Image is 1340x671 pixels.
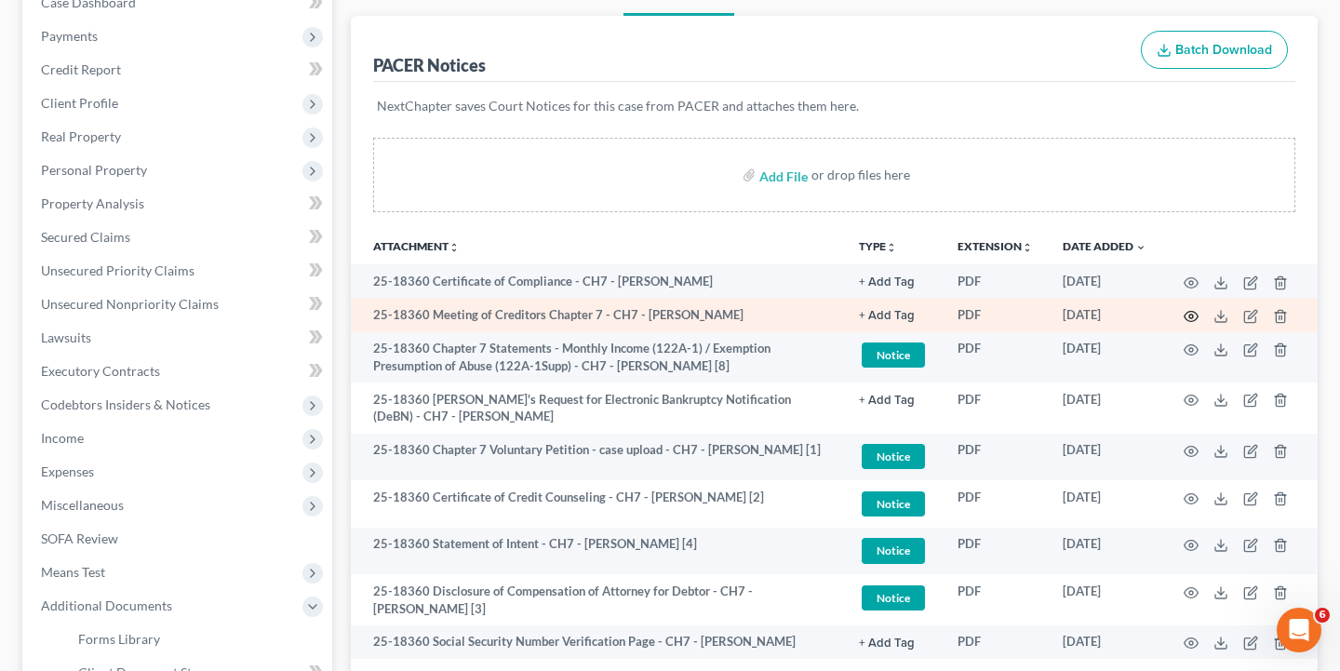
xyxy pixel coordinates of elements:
div: PACER Notices [373,54,486,76]
span: Forms Library [78,631,160,647]
td: PDF [943,625,1048,659]
button: + Add Tag [859,637,915,650]
a: Notice [859,441,928,472]
span: Miscellaneous [41,497,124,513]
td: PDF [943,480,1048,528]
i: expand_more [1135,242,1146,253]
a: Extensionunfold_more [958,239,1033,253]
td: PDF [943,574,1048,625]
span: Executory Contracts [41,363,160,379]
td: 25-18360 Statement of Intent - CH7 - [PERSON_NAME] [4] [351,528,844,575]
td: [DATE] [1048,528,1161,575]
td: [DATE] [1048,298,1161,331]
i: unfold_more [1022,242,1033,253]
a: Notice [859,340,928,370]
td: PDF [943,528,1048,575]
td: [DATE] [1048,382,1161,434]
button: + Add Tag [859,310,915,322]
td: 25-18360 Meeting of Creditors Chapter 7 - CH7 - [PERSON_NAME] [351,298,844,331]
span: SOFA Review [41,530,118,546]
td: 25-18360 Social Security Number Verification Page - CH7 - [PERSON_NAME] [351,625,844,659]
i: unfold_more [449,242,460,253]
td: [DATE] [1048,574,1161,625]
span: Means Test [41,564,105,580]
a: Attachmentunfold_more [373,239,460,253]
td: [DATE] [1048,264,1161,298]
td: 25-18360 [PERSON_NAME]'s Request for Electronic Bankruptcy Notification (DeBN) - CH7 - [PERSON_NAME] [351,382,844,434]
a: Notice [859,535,928,566]
a: + Add Tag [859,391,928,409]
td: 25-18360 Certificate of Credit Counseling - CH7 - [PERSON_NAME] [2] [351,480,844,528]
i: unfold_more [886,242,897,253]
td: PDF [943,382,1048,434]
iframe: Intercom live chat [1277,608,1321,652]
a: Notice [859,583,928,613]
span: Expenses [41,463,94,479]
span: Notice [862,538,925,563]
a: Unsecured Nonpriority Claims [26,288,332,321]
td: 25-18360 Chapter 7 Voluntary Petition - case upload - CH7 - [PERSON_NAME] [1] [351,434,844,481]
td: [DATE] [1048,625,1161,659]
span: Real Property [41,128,121,144]
button: + Add Tag [859,395,915,407]
span: Notice [862,491,925,517]
td: [DATE] [1048,434,1161,481]
span: Income [41,430,84,446]
td: PDF [943,298,1048,331]
span: Notice [862,585,925,611]
a: Forms Library [63,623,332,656]
td: 25-18360 Disclosure of Compensation of Attorney for Debtor - CH7 - [PERSON_NAME] [3] [351,574,844,625]
a: Credit Report [26,53,332,87]
span: Payments [41,28,98,44]
a: + Add Tag [859,633,928,651]
button: Batch Download [1141,31,1288,70]
td: PDF [943,332,1048,383]
span: Property Analysis [41,195,144,211]
span: Notice [862,444,925,469]
span: Additional Documents [41,597,172,613]
a: Property Analysis [26,187,332,221]
a: Date Added expand_more [1063,239,1146,253]
a: Lawsuits [26,321,332,355]
button: TYPEunfold_more [859,241,897,253]
span: Personal Property [41,162,147,178]
span: Secured Claims [41,229,130,245]
td: [DATE] [1048,332,1161,383]
span: Notice [862,342,925,368]
span: Unsecured Priority Claims [41,262,194,278]
a: Executory Contracts [26,355,332,388]
a: + Add Tag [859,273,928,290]
span: Batch Download [1175,42,1272,58]
button: + Add Tag [859,276,915,289]
td: PDF [943,434,1048,481]
span: 6 [1315,608,1330,623]
a: Notice [859,489,928,519]
a: Secured Claims [26,221,332,254]
span: Lawsuits [41,329,91,345]
div: or drop files here [811,166,910,184]
span: Client Profile [41,95,118,111]
p: NextChapter saves Court Notices for this case from PACER and attaches them here. [377,97,1292,115]
span: Codebtors Insiders & Notices [41,396,210,412]
td: 25-18360 Certificate of Compliance - CH7 - [PERSON_NAME] [351,264,844,298]
td: 25-18360 Chapter 7 Statements - Monthly Income (122A-1) / Exemption Presumption of Abuse (122A-1S... [351,332,844,383]
a: Unsecured Priority Claims [26,254,332,288]
span: Unsecured Nonpriority Claims [41,296,219,312]
a: SOFA Review [26,522,332,556]
td: [DATE] [1048,480,1161,528]
a: + Add Tag [859,306,928,324]
span: Credit Report [41,61,121,77]
td: PDF [943,264,1048,298]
